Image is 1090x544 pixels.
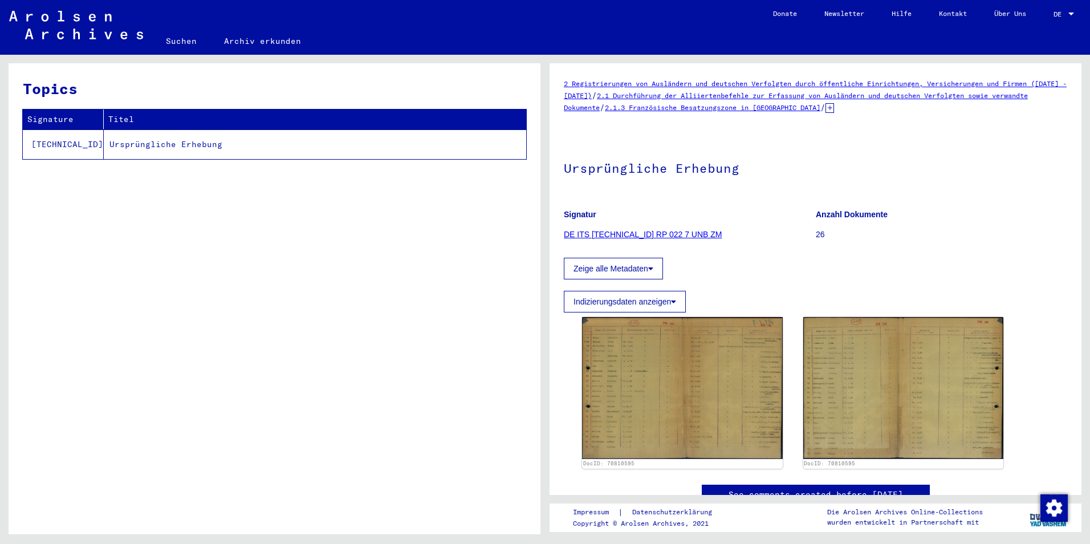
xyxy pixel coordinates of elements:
h3: Topics [23,78,526,100]
img: 001.jpg [582,317,783,459]
b: Anzahl Dokumente [816,210,888,219]
p: wurden entwickelt in Partnerschaft mit [827,517,983,527]
a: Suchen [152,27,210,55]
b: Signatur [564,210,596,219]
h1: Ursprüngliche Erhebung [564,142,1067,192]
a: See comments created before [DATE] [729,489,903,501]
p: 26 [816,229,1067,241]
img: yv_logo.png [1027,503,1070,531]
a: 2.1 Durchführung der Alliiertenbefehle zur Erfassung von Ausländern und deutschen Verfolgten sowi... [564,91,1028,112]
span: / [592,90,597,100]
a: 2.1.3 Französische Besatzungszone in [GEOGRAPHIC_DATA] [605,103,820,112]
a: DocID: 70810595 [583,460,635,466]
span: DE [1054,10,1066,18]
p: Die Arolsen Archives Online-Collections [827,507,983,517]
th: Signature [23,109,104,129]
button: Indizierungsdaten anzeigen [564,291,686,312]
img: Zustimmung ändern [1040,494,1068,522]
a: DE ITS [TECHNICAL_ID] RP 022 7 UNB ZM [564,230,722,239]
button: Zeige alle Metadaten [564,258,663,279]
span: / [600,102,605,112]
div: Zustimmung ändern [1040,494,1067,521]
span: / [820,102,825,112]
a: DocID: 70810595 [804,460,855,466]
img: 002.jpg [803,317,1004,459]
a: Datenschutzerklärung [623,506,726,518]
img: Arolsen_neg.svg [9,11,143,39]
div: | [573,506,726,518]
p: Copyright © Arolsen Archives, 2021 [573,518,726,529]
a: 2 Registrierungen von Ausländern und deutschen Verfolgten durch öffentliche Einrichtungen, Versic... [564,79,1067,100]
td: [TECHNICAL_ID] [23,129,104,159]
a: Archiv erkunden [210,27,315,55]
td: Ursprüngliche Erhebung [104,129,526,159]
th: Titel [104,109,526,129]
a: Impressum [573,506,618,518]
